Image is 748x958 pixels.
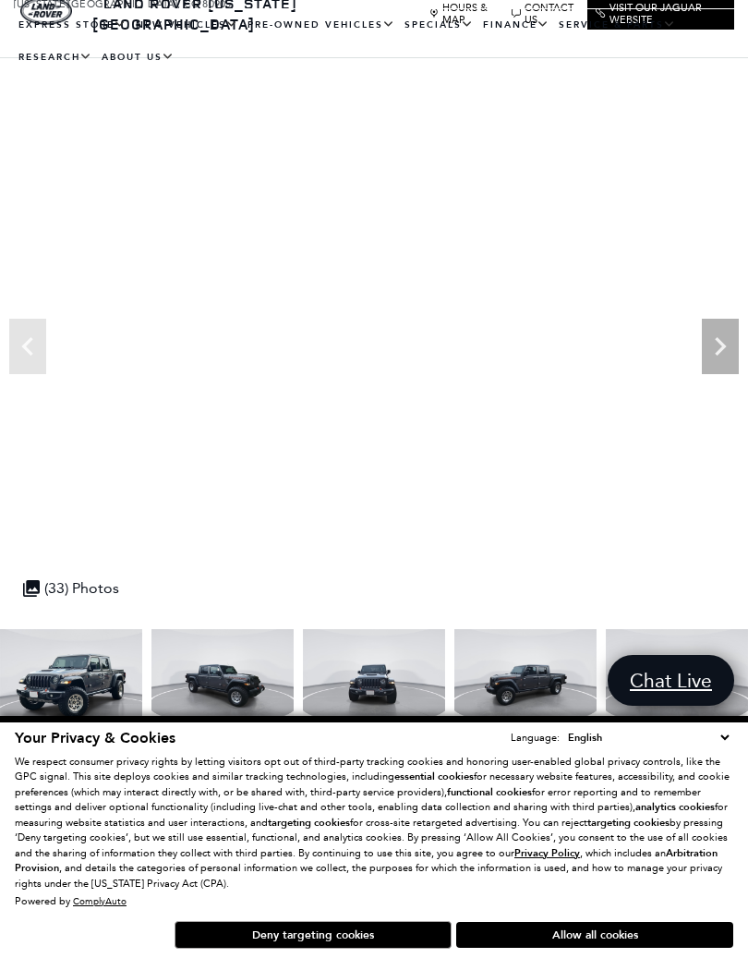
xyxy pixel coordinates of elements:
img: Used 2022 Granite Crystal Metallic Clearcoat Jeep Mojave image 2 [151,629,294,736]
strong: Arbitration Provision [15,846,718,876]
a: Visit Our Jaguar Website [596,2,726,26]
button: Allow all cookies [456,922,733,948]
strong: targeting cookies [268,816,350,830]
a: About Us [97,42,179,74]
a: Hours & Map [429,2,502,26]
div: (33) Photos [14,570,128,606]
a: Finance [478,9,554,42]
div: Powered by [15,896,127,907]
a: Specials [400,9,478,42]
a: Privacy Policy [514,847,580,859]
button: Deny targeting cookies [175,921,452,949]
a: ComplyAuto [73,895,127,907]
span: Your Privacy & Cookies [15,728,175,748]
div: Next [702,319,739,374]
img: Used 2022 Granite Crystal Metallic Clearcoat Jeep Mojave image 4 [454,629,597,736]
a: Research [14,42,97,74]
span: Chat Live [621,668,721,693]
strong: targeting cookies [587,816,670,830]
div: Language: [511,733,560,743]
a: Service & Parts [554,9,681,42]
a: Chat Live [608,655,734,706]
a: Contact Us [512,2,579,26]
nav: Main Navigation [14,9,734,74]
a: Pre-Owned Vehicles [243,9,400,42]
strong: functional cookies [447,785,532,799]
a: New Vehicles [131,9,243,42]
img: Used 2022 Granite Crystal Metallic Clearcoat Jeep Mojave image 3 [303,629,445,736]
strong: essential cookies [394,770,474,783]
u: Privacy Policy [514,846,580,860]
img: Used 2022 Granite Crystal Metallic Clearcoat Jeep Mojave image 5 [606,629,748,736]
select: Language Select [563,729,733,746]
p: We respect consumer privacy rights by letting visitors opt out of third-party tracking cookies an... [15,755,733,892]
strong: analytics cookies [635,800,715,814]
a: EXPRESS STORE [14,9,131,42]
